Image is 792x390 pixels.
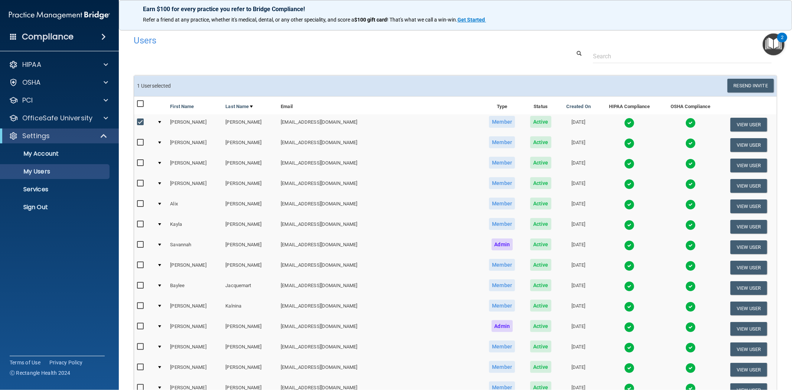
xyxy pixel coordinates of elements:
[489,341,515,352] span: Member
[278,257,481,278] td: [EMAIL_ADDRESS][DOMAIN_NAME]
[278,339,481,360] td: [EMAIL_ADDRESS][DOMAIN_NAME]
[685,342,696,353] img: tick.e7d51cea.svg
[5,150,106,157] p: My Account
[9,131,108,140] a: Settings
[558,114,599,135] td: [DATE]
[167,257,222,278] td: [PERSON_NAME]
[781,38,783,47] div: 2
[530,157,551,169] span: Active
[685,159,696,169] img: tick.e7d51cea.svg
[387,17,457,23] span: ! That's what we call a win-win.
[558,298,599,319] td: [DATE]
[730,199,767,213] button: View User
[624,179,635,189] img: tick.e7d51cea.svg
[530,198,551,209] span: Active
[489,361,515,373] span: Member
[167,360,222,380] td: [PERSON_NAME]
[558,155,599,176] td: [DATE]
[167,339,222,360] td: [PERSON_NAME]
[278,97,481,114] th: Email
[278,114,481,135] td: [EMAIL_ADDRESS][DOMAIN_NAME]
[624,240,635,251] img: tick.e7d51cea.svg
[624,261,635,271] img: tick.e7d51cea.svg
[558,360,599,380] td: [DATE]
[530,361,551,373] span: Active
[5,204,106,211] p: Sign Out
[624,199,635,210] img: tick.e7d51cea.svg
[489,198,515,209] span: Member
[730,118,767,131] button: View User
[685,199,696,210] img: tick.e7d51cea.svg
[558,257,599,278] td: [DATE]
[558,237,599,257] td: [DATE]
[624,363,635,373] img: tick.e7d51cea.svg
[727,79,774,92] button: Resend Invite
[624,220,635,230] img: tick.e7d51cea.svg
[685,302,696,312] img: tick.e7d51cea.svg
[558,278,599,298] td: [DATE]
[624,281,635,292] img: tick.e7d51cea.svg
[730,322,767,336] button: View User
[730,261,767,274] button: View User
[489,157,515,169] span: Member
[566,102,591,111] a: Created On
[489,136,515,148] span: Member
[530,279,551,291] span: Active
[143,17,354,23] span: Refer a friend at any practice, whether it's medical, dental, or any other speciality, and score a
[730,363,767,377] button: View User
[22,114,92,123] p: OfficeSafe University
[558,319,599,339] td: [DATE]
[167,155,222,176] td: [PERSON_NAME]
[222,257,278,278] td: [PERSON_NAME]
[222,339,278,360] td: [PERSON_NAME]
[624,302,635,312] img: tick.e7d51cea.svg
[9,114,108,123] a: OfficeSafe University
[530,116,551,128] span: Active
[530,238,551,250] span: Active
[49,359,83,366] a: Privacy Policy
[593,49,772,63] input: Search
[558,196,599,217] td: [DATE]
[624,342,635,353] img: tick.e7d51cea.svg
[167,237,222,257] td: Savannah
[22,96,33,105] p: PCI
[9,8,110,23] img: PMB logo
[167,135,222,155] td: [PERSON_NAME]
[558,176,599,196] td: [DATE]
[278,278,481,298] td: [EMAIL_ADDRESS][DOMAIN_NAME]
[489,259,515,271] span: Member
[167,278,222,298] td: Baylee
[685,220,696,230] img: tick.e7d51cea.svg
[730,138,767,152] button: View User
[489,300,515,312] span: Member
[170,102,194,111] a: First Name
[222,217,278,237] td: [PERSON_NAME]
[457,17,486,23] a: Get Started
[222,155,278,176] td: [PERSON_NAME]
[685,322,696,332] img: tick.e7d51cea.svg
[222,176,278,196] td: [PERSON_NAME]
[624,118,635,128] img: tick.e7d51cea.svg
[489,279,515,291] span: Member
[222,135,278,155] td: [PERSON_NAME]
[222,319,278,339] td: [PERSON_NAME]
[278,360,481,380] td: [EMAIL_ADDRESS][DOMAIN_NAME]
[5,186,106,193] p: Services
[730,240,767,254] button: View User
[22,32,74,42] h4: Compliance
[481,97,523,114] th: Type
[489,177,515,189] span: Member
[278,298,481,319] td: [EMAIL_ADDRESS][DOMAIN_NAME]
[167,298,222,319] td: [PERSON_NAME]
[530,218,551,230] span: Active
[137,83,450,89] h6: 1 User selected
[685,281,696,292] img: tick.e7d51cea.svg
[22,60,41,69] p: HIPAA
[134,36,504,45] h4: Users
[9,60,108,69] a: HIPAA
[222,237,278,257] td: [PERSON_NAME]
[530,177,551,189] span: Active
[489,116,515,128] span: Member
[9,78,108,87] a: OSHA
[5,168,106,175] p: My Users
